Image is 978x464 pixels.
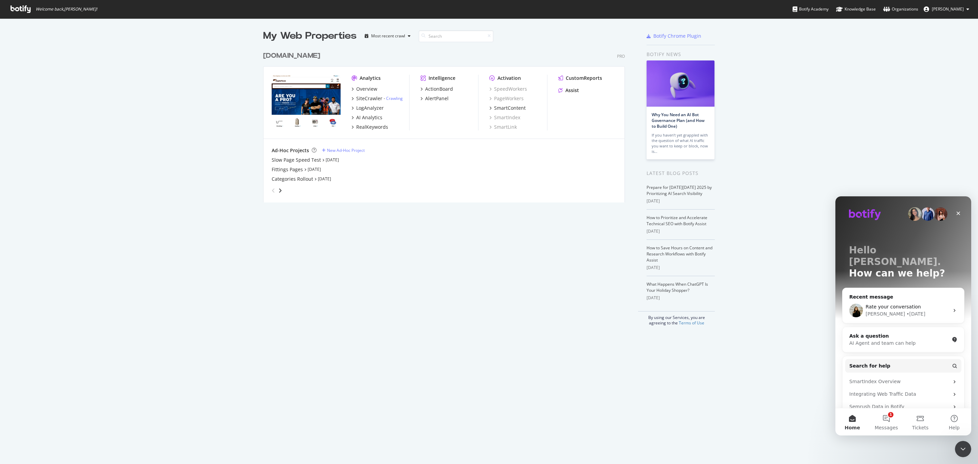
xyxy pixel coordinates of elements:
a: Overview [351,86,377,92]
a: Categories Rollout [272,176,313,182]
div: SmartContent [494,105,526,111]
div: Latest Blog Posts [647,169,715,177]
span: Welcome back, [PERSON_NAME] ! [36,6,97,12]
img: Why You Need an AI Bot Governance Plan (and How to Build One) [647,60,714,107]
div: Overview [356,86,377,92]
div: My Web Properties [263,29,357,43]
div: Analytics [360,75,381,82]
a: New Ad-Hoc Project [322,147,365,153]
div: Assist [565,87,579,94]
div: Activation [497,75,521,82]
div: Botify Chrome Plugin [653,33,701,39]
div: [DATE] [647,295,715,301]
input: Search [419,30,493,42]
a: Crawling [386,95,403,101]
div: SiteCrawler [356,95,382,102]
a: Why You Need an AI Bot Governance Plan (and How to Build One) [652,112,705,129]
div: By using our Services, you are agreeing to the [638,311,715,326]
div: AI Analytics [356,114,382,121]
div: [DOMAIN_NAME] [263,51,320,61]
div: Intelligence [429,75,455,82]
div: angle-right [278,187,283,194]
div: LogAnalyzer [356,105,384,111]
a: Botify Chrome Plugin [647,33,701,39]
div: Pro [617,53,625,59]
a: SiteCrawler- Crawling [351,95,403,102]
a: SpeedWorkers [489,86,527,92]
a: LogAnalyzer [351,105,384,111]
iframe: To enrich screen reader interactions, please activate Accessibility in Grammarly extension settings [835,196,971,435]
a: PageWorkers [489,95,524,102]
a: Prepare for [DATE][DATE] 2025 by Prioritizing AI Search Visibility [647,184,712,196]
a: SmartContent [489,105,526,111]
div: [DATE] [647,265,715,271]
a: SmartIndex [489,114,520,121]
a: Fittings Pages [272,166,303,173]
a: AI Analytics [351,114,382,121]
button: [PERSON_NAME] [918,4,975,15]
div: Organizations [883,6,918,13]
a: [DATE] [308,166,321,172]
a: RealKeywords [351,124,388,130]
div: ActionBoard [425,86,453,92]
div: Ad-Hoc Projects [272,147,309,154]
span: Alejandra Roca [932,6,964,12]
div: [DATE] [647,228,715,234]
div: Knowledge Base [836,6,876,13]
button: Most recent crawl [362,31,413,41]
a: Assist [558,87,579,94]
div: Botify Academy [793,6,829,13]
div: If you haven’t yet grappled with the question of what AI traffic you want to keep or block, now is… [652,132,709,154]
a: AlertPanel [420,95,449,102]
div: Botify news [647,51,715,58]
a: SmartLink [489,124,517,130]
a: [DATE] [318,176,331,182]
div: CustomReports [566,75,602,82]
div: AlertPanel [425,95,449,102]
a: How to Prioritize and Accelerate Technical SEO with Botify Assist [647,215,707,227]
div: New Ad-Hoc Project [327,147,365,153]
div: grid [263,43,630,202]
div: angle-left [269,185,278,196]
a: CustomReports [558,75,602,82]
div: [DATE] [647,198,715,204]
div: Most recent crawl [371,34,405,38]
img: www.supplyhouse.com [272,75,341,130]
a: How to Save Hours on Content and Research Workflows with Botify Assist [647,245,712,263]
a: [DATE] [326,157,339,163]
a: Terms of Use [679,320,704,326]
a: What Happens When ChatGPT Is Your Holiday Shopper? [647,281,708,293]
